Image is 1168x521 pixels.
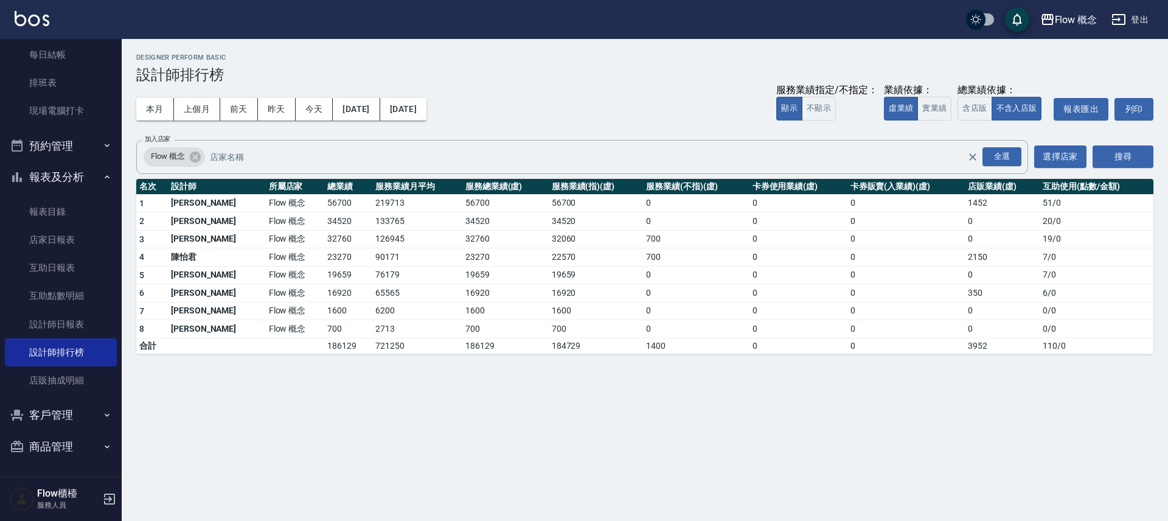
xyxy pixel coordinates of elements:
[549,248,643,267] td: 22570
[643,284,749,302] td: 0
[549,194,643,212] td: 56700
[1040,194,1153,212] td: 51 / 0
[462,212,549,231] td: 34520
[266,194,325,212] td: Flow 概念
[802,97,836,121] button: 不顯示
[965,194,1040,212] td: 1452
[1040,320,1153,338] td: 0 / 0
[847,284,965,302] td: 0
[964,149,981,166] button: Clear
[324,302,372,320] td: 1600
[992,97,1042,121] button: 不含入店販
[136,98,174,121] button: 本月
[145,135,170,144] label: 加入店家
[5,161,117,193] button: 報表及分析
[324,266,372,284] td: 19659
[168,248,266,267] td: 陳怡君
[139,234,144,244] span: 3
[5,310,117,338] a: 設計師日報表
[884,97,918,121] button: 虛業績
[462,248,549,267] td: 23270
[549,338,643,354] td: 184729
[643,194,749,212] td: 0
[549,320,643,338] td: 700
[372,320,462,338] td: 2713
[333,98,380,121] button: [DATE]
[643,212,749,231] td: 0
[643,179,749,195] th: 服務業績(不指)(虛)
[462,266,549,284] td: 19659
[380,98,426,121] button: [DATE]
[776,84,878,97] div: 服務業績指定/不指定：
[139,288,144,298] span: 6
[643,320,749,338] td: 0
[549,179,643,195] th: 服務業績(指)(虛)
[847,248,965,267] td: 0
[372,194,462,212] td: 219713
[266,230,325,248] td: Flow 概念
[168,230,266,248] td: [PERSON_NAME]
[643,266,749,284] td: 0
[5,366,117,394] a: 店販抽成明細
[462,302,549,320] td: 1600
[5,254,117,282] a: 互助日報表
[15,11,49,26] img: Logo
[462,284,549,302] td: 16920
[139,198,144,208] span: 1
[749,194,847,212] td: 0
[749,248,847,267] td: 0
[965,266,1040,284] td: 0
[462,338,549,354] td: 186129
[324,179,372,195] th: 總業績
[1040,302,1153,320] td: 0 / 0
[884,84,951,97] div: 業績依據：
[462,230,549,248] td: 32760
[139,324,144,334] span: 8
[168,266,266,284] td: [PERSON_NAME]
[776,97,802,121] button: 顯示
[847,320,965,338] td: 0
[5,198,117,226] a: 報表目錄
[207,146,989,167] input: 店家名稱
[10,487,34,511] img: Person
[139,270,144,280] span: 5
[324,194,372,212] td: 56700
[1055,12,1097,27] div: Flow 概念
[847,338,965,354] td: 0
[136,338,168,354] td: 合計
[5,130,117,162] button: 預約管理
[372,248,462,267] td: 90171
[1040,266,1153,284] td: 7 / 0
[174,98,220,121] button: 上個月
[1107,9,1153,31] button: 登出
[965,179,1040,195] th: 店販業績(虛)
[1054,98,1108,121] a: 報表匯出
[643,248,749,267] td: 700
[324,284,372,302] td: 16920
[965,284,1040,302] td: 350
[1093,145,1153,168] button: 搜尋
[324,320,372,338] td: 700
[965,302,1040,320] td: 0
[847,194,965,212] td: 0
[847,179,965,195] th: 卡券販賣(入業績)(虛)
[144,147,205,167] div: Flow 概念
[372,284,462,302] td: 65565
[1040,230,1153,248] td: 19 / 0
[168,179,266,195] th: 設計師
[258,98,296,121] button: 昨天
[5,41,117,69] a: 每日結帳
[37,500,99,511] p: 服務人員
[372,338,462,354] td: 721250
[917,97,951,121] button: 實業績
[5,97,117,125] a: 現場電腦打卡
[324,338,372,354] td: 186129
[136,54,1153,61] h2: Designer Perform Basic
[549,266,643,284] td: 19659
[1005,7,1029,32] button: save
[168,302,266,320] td: [PERSON_NAME]
[965,338,1040,354] td: 3952
[266,266,325,284] td: Flow 概念
[462,194,549,212] td: 56700
[749,179,847,195] th: 卡券使用業績(虛)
